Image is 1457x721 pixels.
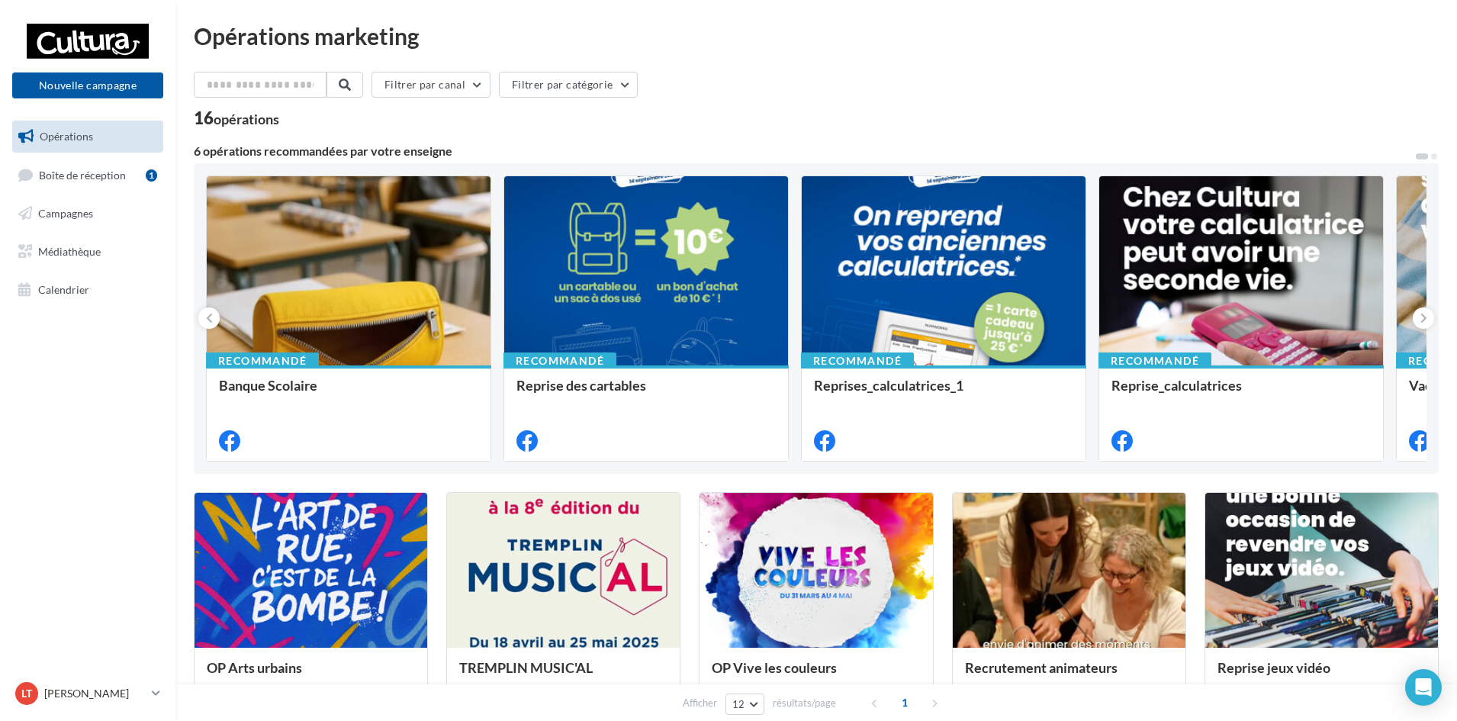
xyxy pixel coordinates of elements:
[12,72,163,98] button: Nouvelle campagne
[194,24,1439,47] div: Opérations marketing
[219,377,317,394] span: Banque Scolaire
[9,159,166,192] a: Boîte de réception1
[1217,659,1330,676] span: Reprise jeux vidéo
[12,679,163,708] a: LT [PERSON_NAME]
[965,659,1118,676] span: Recrutement animateurs
[21,686,32,701] span: LT
[39,168,126,181] span: Boîte de réception
[1111,377,1242,394] span: Reprise_calculatrices
[712,659,837,676] span: OP Vive les couleurs
[516,377,646,394] span: Reprise des cartables
[814,377,963,394] span: Reprises_calculatrices_1
[9,236,166,268] a: Médiathèque
[44,686,146,701] p: [PERSON_NAME]
[499,72,638,98] button: Filtrer par catégorie
[194,110,279,127] div: 16
[146,169,157,182] div: 1
[206,352,319,369] div: Recommandé
[1098,352,1211,369] div: Recommandé
[38,207,93,220] span: Campagnes
[214,112,279,126] div: opérations
[773,696,836,710] span: résultats/page
[459,659,593,676] span: TREMPLIN MUSIC'AL
[38,245,101,258] span: Médiathèque
[732,698,745,710] span: 12
[9,121,166,153] a: Opérations
[9,274,166,306] a: Calendrier
[371,72,490,98] button: Filtrer par canal
[1405,669,1442,706] div: Open Intercom Messenger
[683,696,717,710] span: Afficher
[40,130,93,143] span: Opérations
[38,282,89,295] span: Calendrier
[503,352,616,369] div: Recommandé
[801,352,914,369] div: Recommandé
[9,198,166,230] a: Campagnes
[207,659,302,676] span: OP Arts urbains
[725,694,764,715] button: 12
[194,145,1414,157] div: 6 opérations recommandées par votre enseigne
[893,690,917,715] span: 1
